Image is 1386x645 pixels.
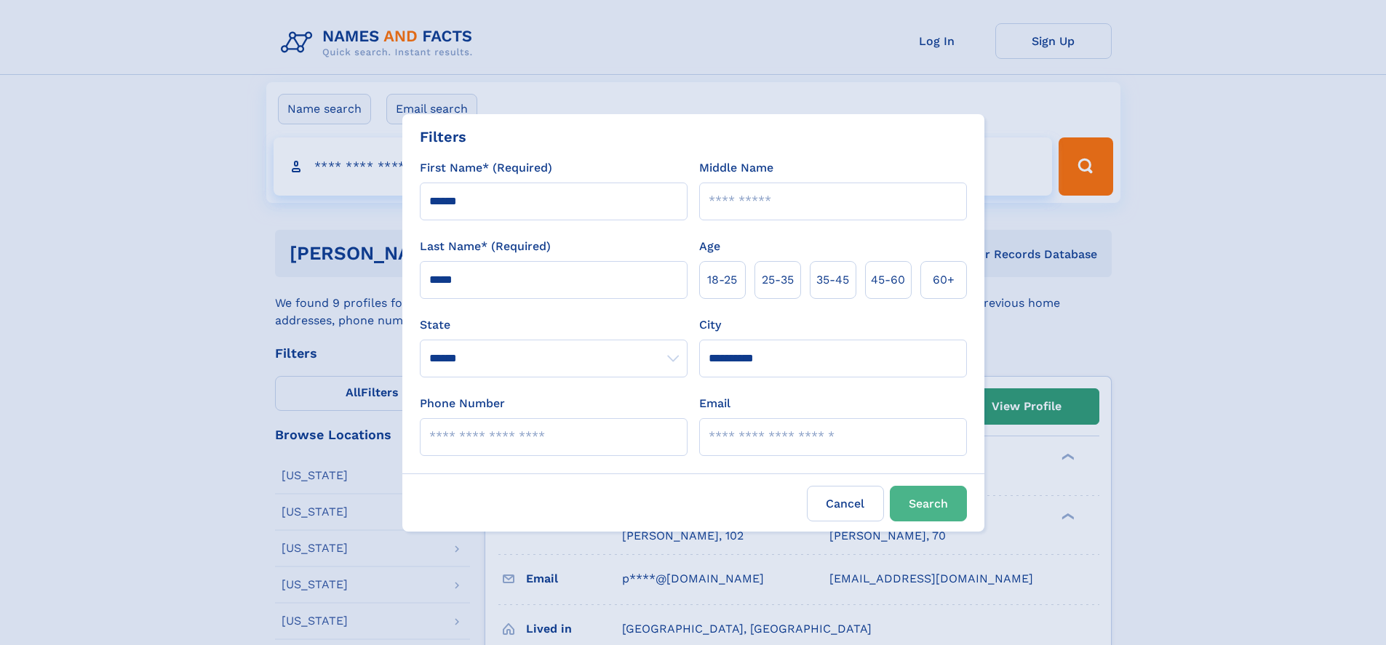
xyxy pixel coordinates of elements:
[420,126,466,148] div: Filters
[933,271,955,289] span: 60+
[699,395,730,412] label: Email
[699,238,720,255] label: Age
[816,271,849,289] span: 35‑45
[707,271,737,289] span: 18‑25
[871,271,905,289] span: 45‑60
[699,159,773,177] label: Middle Name
[420,316,688,334] label: State
[807,486,884,521] label: Cancel
[890,486,967,521] button: Search
[420,395,505,412] label: Phone Number
[420,238,551,255] label: Last Name* (Required)
[699,316,721,334] label: City
[420,159,552,177] label: First Name* (Required)
[762,271,794,289] span: 25‑35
